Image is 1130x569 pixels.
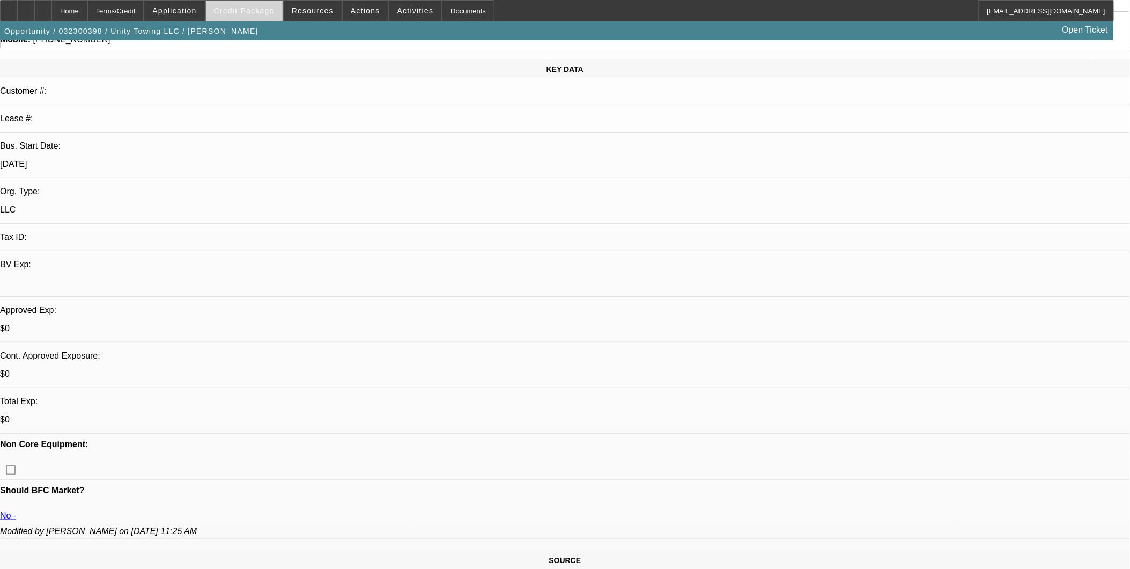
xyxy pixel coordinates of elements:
span: KEY DATA [546,65,584,74]
button: Credit Package [206,1,283,21]
span: Application [152,6,196,15]
a: Open Ticket [1058,21,1112,39]
span: Opportunity / 032300398 / Unity Towing LLC / [PERSON_NAME] [4,27,259,35]
span: Resources [292,6,334,15]
button: Application [144,1,204,21]
span: SOURCE [549,556,581,565]
button: Actions [343,1,388,21]
span: Activities [397,6,434,15]
span: Actions [351,6,380,15]
span: Credit Package [214,6,275,15]
button: Resources [284,1,342,21]
button: Activities [389,1,442,21]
